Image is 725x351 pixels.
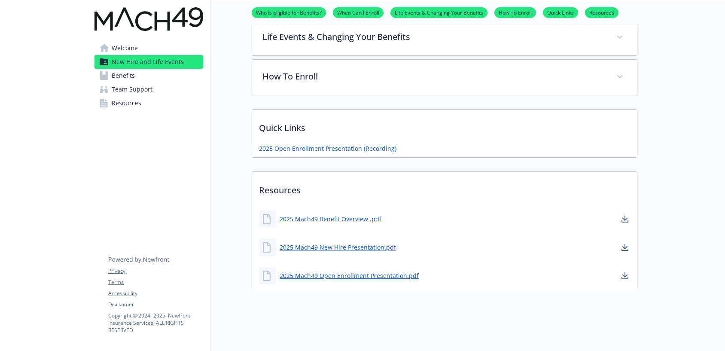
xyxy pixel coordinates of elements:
a: Who is Eligible for Benefits? [252,8,326,16]
a: Resources [585,8,618,16]
div: How To Enroll [252,60,637,95]
a: download document [620,271,630,281]
a: Resources [94,96,203,110]
span: Welcome [112,41,138,55]
a: Disclaimer [108,301,203,308]
p: Resources [252,172,637,204]
span: Benefits [112,69,135,82]
a: download document [620,242,630,253]
a: download document [620,214,630,224]
a: Accessibility [108,290,203,297]
a: 2025 Mach49 Benefit Overview .pdf [280,214,381,223]
span: Team Support [112,82,152,96]
a: Privacy [108,267,203,275]
a: How To Enroll [494,8,536,16]
a: Quick Links [543,8,578,16]
p: How To Enroll [262,70,606,83]
a: When Can I Enroll [333,8,384,16]
p: Quick Links [252,110,637,141]
a: 2025 Mach49 Open Enrollment Presentation.pdf [280,271,419,280]
a: Terms [108,278,203,286]
a: Welcome [94,41,203,55]
a: New Hire and Life Events [94,55,203,69]
a: Benefits [94,69,203,82]
a: Life Events & Changing Your Benefits [390,8,487,16]
a: Team Support [94,82,203,96]
span: Resources [112,96,141,110]
span: New Hire and Life Events [112,55,184,69]
p: Copyright © 2024 - 2025 , Newfront Insurance Services, ALL RIGHTS RESERVED [108,312,203,334]
a: 2025 Open Enrollment Presentation (Recording) [259,144,396,153]
div: Life Events & Changing Your Benefits [252,20,637,55]
a: 2025 Mach49 New Hire Presentation.pdf [280,243,396,252]
p: Life Events & Changing Your Benefits [262,31,606,43]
